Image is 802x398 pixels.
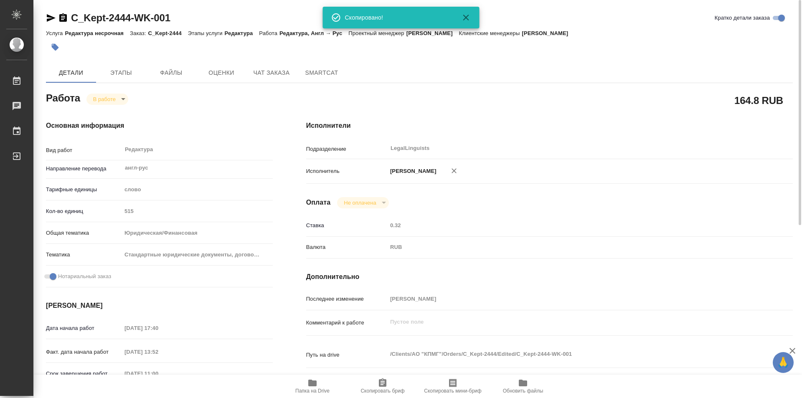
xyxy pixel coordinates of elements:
button: Скопировать бриф [348,375,418,398]
p: Редактура [225,30,259,36]
input: Пустое поле [122,368,195,380]
h4: Основная информация [46,121,273,131]
textarea: /Clients/АО "КПМГ"/Orders/C_Kept-2444/Edited/C_Kept-2444-WK-001 [387,347,752,361]
button: Обновить файлы [488,375,558,398]
h2: 164.8 RUB [734,93,783,107]
p: Валюта [306,243,387,251]
span: 🙏 [776,354,790,371]
span: Скопировать бриф [360,388,404,394]
p: Работа [259,30,279,36]
a: C_Kept-2444-WK-001 [71,12,170,23]
p: Ставка [306,221,387,230]
p: Редактура, Англ → Рус [279,30,348,36]
p: Проектный менеджер [348,30,406,36]
p: C_Kept-2444 [148,30,188,36]
span: Этапы [101,68,141,78]
h2: Работа [46,90,80,105]
div: В работе [86,94,128,105]
p: [PERSON_NAME] [387,167,437,175]
span: Нотариальный заказ [58,272,111,281]
span: Обновить файлы [503,388,543,394]
p: Тематика [46,251,122,259]
h4: Исполнители [306,121,793,131]
h4: Дополнительно [306,272,793,282]
p: Этапы услуги [188,30,225,36]
p: [PERSON_NAME] [522,30,574,36]
span: Кратко детали заказа [715,14,770,22]
p: [PERSON_NAME] [406,30,459,36]
span: Скопировать мини-бриф [424,388,481,394]
button: 🙏 [773,352,794,373]
input: Пустое поле [122,346,195,358]
div: RUB [387,240,752,254]
p: Общая тематика [46,229,122,237]
p: Редактура несрочная [65,30,130,36]
p: Комментарий к работе [306,319,387,327]
div: В работе [337,197,388,208]
p: Последнее изменение [306,295,387,303]
p: Кол-во единиц [46,207,122,215]
p: Путь на drive [306,351,387,359]
button: Скопировать мини-бриф [418,375,488,398]
button: Не оплачена [341,199,378,206]
p: Дата начала работ [46,324,122,332]
div: Юридическая/Финансовая [122,226,273,240]
p: Исполнитель [306,167,387,175]
h4: Оплата [306,198,331,208]
p: Вид работ [46,146,122,155]
p: Тарифные единицы [46,185,122,194]
div: Скопировано! [345,13,449,22]
button: Удалить исполнителя [445,162,463,180]
input: Пустое поле [387,219,752,231]
button: Скопировать ссылку для ЯМессенджера [46,13,56,23]
p: Заказ: [130,30,148,36]
input: Пустое поле [122,322,195,334]
p: Факт. дата начала работ [46,348,122,356]
span: Оценки [201,68,241,78]
p: Клиентские менеджеры [459,30,522,36]
p: Срок завершения работ [46,370,122,378]
button: Закрыть [456,13,476,23]
button: В работе [91,96,118,103]
input: Пустое поле [387,293,752,305]
span: SmartCat [302,68,342,78]
button: Добавить тэг [46,38,64,56]
p: Направление перевода [46,165,122,173]
span: Папка на Drive [295,388,330,394]
input: Пустое поле [122,205,273,217]
h4: [PERSON_NAME] [46,301,273,311]
span: Файлы [151,68,191,78]
p: Услуга [46,30,65,36]
button: Папка на Drive [277,375,348,398]
div: Стандартные юридические документы, договоры, уставы [122,248,273,262]
span: Детали [51,68,91,78]
span: Чат заказа [251,68,292,78]
button: Скопировать ссылку [58,13,68,23]
div: слово [122,183,273,197]
p: Подразделение [306,145,387,153]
